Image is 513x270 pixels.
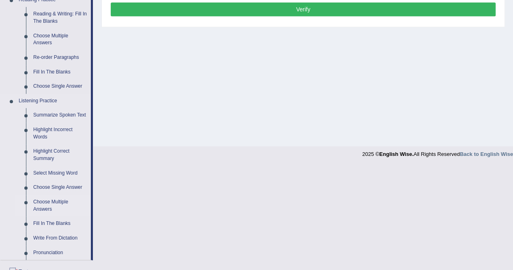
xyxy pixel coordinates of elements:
[30,231,91,246] a: Write From Dictation
[30,29,91,50] a: Choose Multiple Answers
[362,146,513,158] div: 2025 © All Rights Reserved
[30,108,91,123] a: Summarize Spoken Text
[111,2,496,16] button: Verify
[30,79,91,94] a: Choose Single Answer
[15,94,91,108] a: Listening Practice
[30,216,91,231] a: Fill In The Blanks
[30,123,91,144] a: Highlight Incorrect Words
[30,166,91,181] a: Select Missing Word
[30,65,91,80] a: Fill In The Blanks
[460,151,513,157] a: Back to English Wise
[30,246,91,260] a: Pronunciation
[30,195,91,216] a: Choose Multiple Answers
[379,151,413,157] strong: English Wise.
[30,144,91,166] a: Highlight Correct Summary
[30,50,91,65] a: Re-order Paragraphs
[30,7,91,28] a: Reading & Writing: Fill In The Blanks
[30,180,91,195] a: Choose Single Answer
